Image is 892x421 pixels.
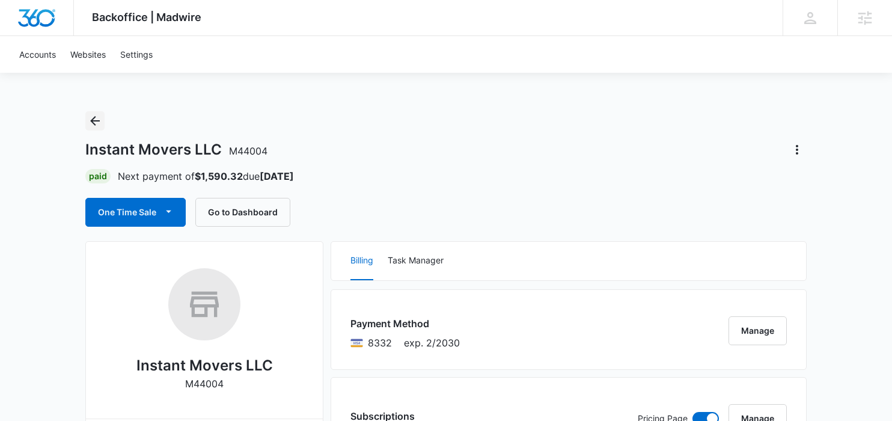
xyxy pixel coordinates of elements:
[92,11,201,23] span: Backoffice | Madwire
[350,316,460,331] h3: Payment Method
[185,376,224,391] p: M44004
[260,170,294,182] strong: [DATE]
[85,111,105,131] button: Back
[350,242,373,280] button: Billing
[404,336,460,350] span: exp. 2/2030
[12,36,63,73] a: Accounts
[195,170,243,182] strong: $1,590.32
[136,355,273,376] h2: Instant Movers LLC
[85,169,111,183] div: Paid
[787,140,807,159] button: Actions
[118,169,294,183] p: Next payment of due
[229,145,267,157] span: M44004
[63,36,113,73] a: Websites
[729,316,787,345] button: Manage
[195,198,290,227] button: Go to Dashboard
[388,242,444,280] button: Task Manager
[85,141,267,159] h1: Instant Movers LLC
[368,336,392,350] span: Visa ending with
[113,36,160,73] a: Settings
[85,198,186,227] button: One Time Sale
